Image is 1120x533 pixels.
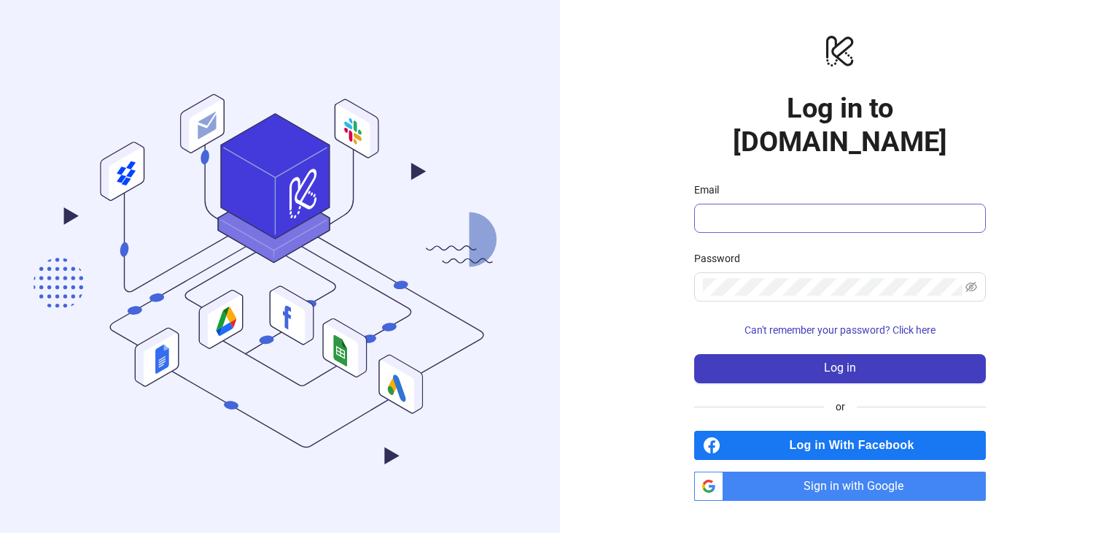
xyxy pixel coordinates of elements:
span: eye-invisible [965,281,977,293]
input: Password [703,278,962,296]
span: Log in [824,361,856,375]
button: Log in [694,354,986,383]
span: Sign in with Google [729,472,986,501]
button: Can't remember your password? Click here [694,319,986,342]
a: Sign in with Google [694,472,986,501]
span: or [824,399,857,415]
label: Password [694,250,750,266]
span: Can't remember your password? Click here [744,324,936,336]
span: Log in With Facebook [726,431,986,460]
a: Log in With Facebook [694,431,986,460]
label: Email [694,182,728,198]
a: Can't remember your password? Click here [694,324,986,336]
h1: Log in to [DOMAIN_NAME] [694,91,986,158]
input: Email [703,210,974,227]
